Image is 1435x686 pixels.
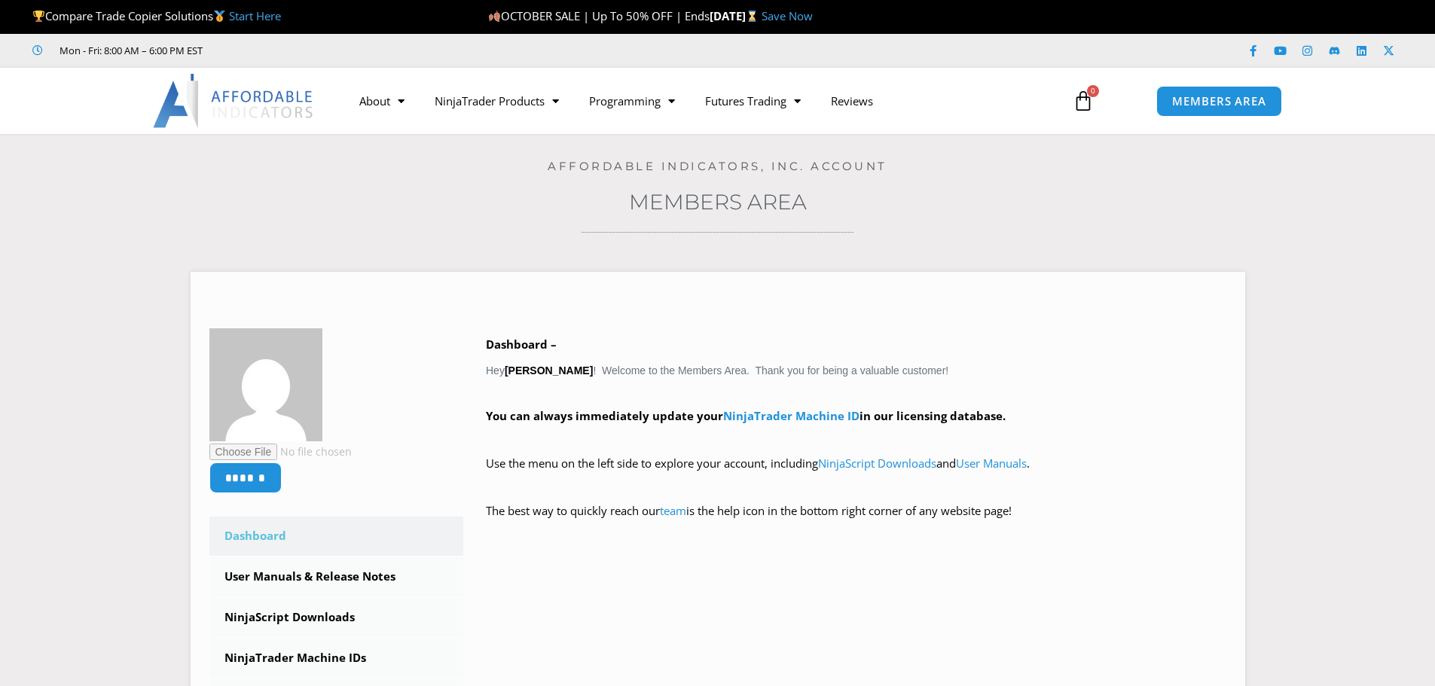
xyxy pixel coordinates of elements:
img: LogoAI | Affordable Indicators – NinjaTrader [153,74,315,128]
p: The best way to quickly reach our is the help icon in the bottom right corner of any website page! [486,501,1226,543]
a: NinjaScript Downloads [209,598,464,637]
a: 0 [1050,79,1116,123]
a: Affordable Indicators, Inc. Account [548,159,887,173]
p: Use the menu on the left side to explore your account, including and . [486,453,1226,495]
a: Dashboard [209,517,464,556]
a: Futures Trading [690,84,816,118]
a: User Manuals [956,456,1027,471]
nav: Menu [344,84,1055,118]
iframe: Customer reviews powered by Trustpilot [224,43,450,58]
img: 🏆 [33,11,44,22]
a: Save Now [762,8,813,23]
a: NinjaTrader Machine ID [723,408,859,423]
a: User Manuals & Release Notes [209,557,464,596]
img: ⌛ [747,11,758,22]
a: Start Here [229,8,281,23]
span: MEMBERS AREA [1172,96,1266,107]
strong: [PERSON_NAME] [505,364,593,377]
div: Hey ! Welcome to the Members Area. Thank you for being a valuable customer! [486,334,1226,543]
span: Mon - Fri: 8:00 AM – 6:00 PM EST [56,41,203,59]
img: 🍂 [489,11,500,22]
span: Compare Trade Copier Solutions [32,8,281,23]
a: Programming [574,84,690,118]
strong: You can always immediately update your in our licensing database. [486,408,1006,423]
a: team [660,503,686,518]
a: NinjaTrader Products [420,84,574,118]
span: OCTOBER SALE | Up To 50% OFF | Ends [488,8,710,23]
img: 🥇 [214,11,225,22]
b: Dashboard – [486,337,557,352]
a: NinjaTrader Machine IDs [209,639,464,678]
a: About [344,84,420,118]
a: MEMBERS AREA [1156,86,1282,117]
img: 8bf079c374a22c1127d73f6a37d7672b14f6de72537760bc691cebab18434f89 [209,328,322,441]
a: Reviews [816,84,888,118]
a: Members Area [629,189,807,215]
strong: [DATE] [710,8,762,23]
a: NinjaScript Downloads [818,456,936,471]
span: 0 [1087,85,1099,97]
